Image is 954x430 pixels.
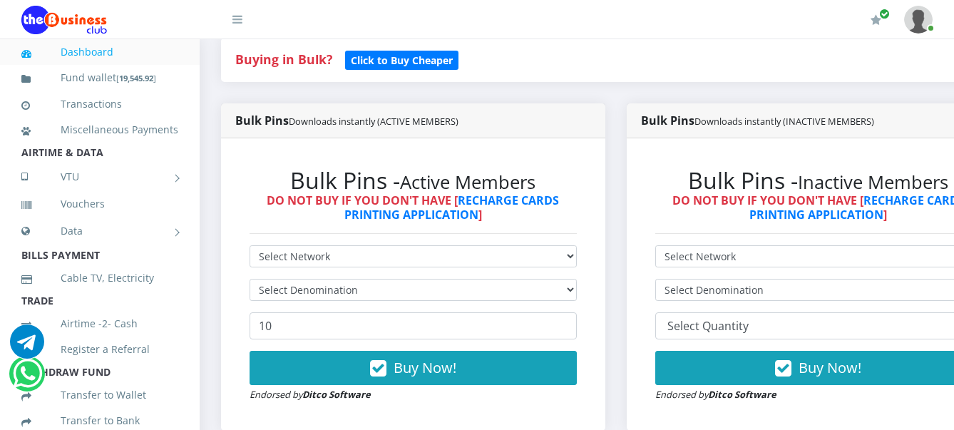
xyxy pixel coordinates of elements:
a: Transactions [21,88,178,121]
i: Renew/Upgrade Subscription [871,14,881,26]
small: Endorsed by [655,388,776,401]
strong: Ditco Software [302,388,371,401]
strong: Ditco Software [708,388,776,401]
strong: DO NOT BUY IF YOU DON'T HAVE [ ] [267,193,559,222]
a: Cable TV, Electricity [21,262,178,295]
strong: Bulk Pins [235,113,458,128]
a: Airtime -2- Cash [21,307,178,340]
span: Buy Now! [394,358,456,377]
b: 19,545.92 [119,73,153,83]
strong: Bulk Pins [641,113,874,128]
a: Dashboard [21,36,178,68]
a: Register a Referral [21,333,178,366]
a: Chat for support [10,335,44,359]
small: Downloads instantly (ACTIVE MEMBERS) [289,115,458,128]
img: Logo [21,6,107,34]
h2: Bulk Pins - [250,167,577,194]
small: Endorsed by [250,388,371,401]
a: Transfer to Wallet [21,379,178,411]
a: Click to Buy Cheaper [345,51,458,68]
a: Chat for support [13,367,42,391]
small: [ ] [116,73,156,83]
small: Active Members [400,170,535,195]
button: Buy Now! [250,351,577,385]
a: Vouchers [21,188,178,220]
a: Data [21,213,178,249]
span: Buy Now! [799,358,861,377]
b: Click to Buy Cheaper [351,53,453,67]
span: Renew/Upgrade Subscription [879,9,890,19]
a: RECHARGE CARDS PRINTING APPLICATION [344,193,560,222]
strong: Buying in Bulk? [235,51,332,68]
img: User [904,6,933,34]
small: Downloads instantly (INACTIVE MEMBERS) [694,115,874,128]
a: Fund wallet[19,545.92] [21,61,178,95]
a: VTU [21,159,178,195]
input: Enter Quantity [250,312,577,339]
a: Miscellaneous Payments [21,113,178,146]
small: Inactive Members [798,170,948,195]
